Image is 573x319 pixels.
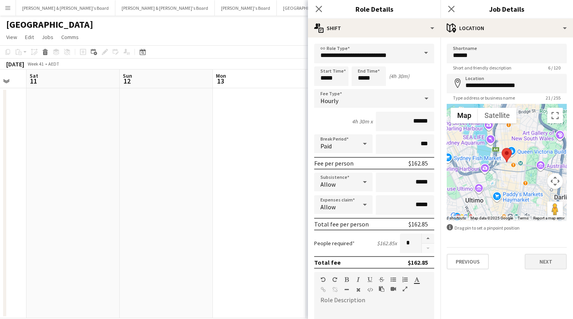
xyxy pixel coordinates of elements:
[478,108,516,123] button: Show satellite imagery
[320,180,336,188] span: Allow
[216,72,226,79] span: Mon
[533,216,564,220] a: Report a map error
[440,19,573,37] div: Location
[61,34,79,41] span: Comms
[402,286,408,292] button: Fullscreen
[422,233,434,244] button: Increase
[518,216,529,220] a: Terms (opens in new tab)
[6,19,93,30] h1: [GEOGRAPHIC_DATA]
[449,211,474,221] a: Click to see this area on Google Maps
[379,276,384,283] button: Strikethrough
[352,118,373,125] div: 4h 30m x
[409,220,428,228] div: $162.85
[470,216,513,220] span: Map data ©2025 Google
[447,95,521,101] span: Type address or business name
[320,142,332,150] span: Paid
[525,254,567,269] button: Next
[447,254,489,269] button: Previous
[115,0,215,16] button: [PERSON_NAME] & [PERSON_NAME]'s Board
[58,32,82,42] a: Comms
[355,276,361,283] button: Italic
[447,65,518,71] span: Short and friendly description
[6,34,17,41] span: View
[215,77,226,86] span: 13
[547,108,563,123] button: Toggle fullscreen view
[449,211,474,221] img: Google
[440,4,573,14] h3: Job Details
[308,4,440,14] h3: Role Details
[6,60,24,68] div: [DATE]
[28,77,38,86] span: 11
[539,95,567,101] span: 21 / 255
[30,72,38,79] span: Sat
[391,276,396,283] button: Unordered List
[277,0,332,16] button: [GEOGRAPHIC_DATA]
[42,34,53,41] span: Jobs
[3,32,20,42] a: View
[344,287,349,293] button: Horizontal Line
[25,34,34,41] span: Edit
[48,61,59,67] div: AEDT
[314,159,354,167] div: Fee per person
[39,32,57,42] a: Jobs
[402,276,408,283] button: Ordered List
[355,287,361,293] button: Clear Formatting
[389,73,409,80] div: (4h 30m)
[547,173,563,189] button: Map camera controls
[344,276,349,283] button: Bold
[391,286,396,292] button: Insert video
[447,224,567,232] div: Drag pin to set a pinpoint position
[377,240,397,247] div: $162.85 x
[314,240,355,247] label: People required
[22,32,37,42] a: Edit
[367,276,373,283] button: Underline
[26,61,45,67] span: Week 41
[379,286,384,292] button: Paste as plain text
[547,201,563,217] button: Drag Pegman onto the map to open Street View
[414,276,419,283] button: Text Color
[432,216,466,221] button: Keyboard shortcuts
[314,258,341,266] div: Total fee
[542,65,567,71] span: 6 / 120
[367,287,373,293] button: HTML Code
[332,276,338,283] button: Redo
[123,72,132,79] span: Sun
[314,220,369,228] div: Total fee per person
[16,0,115,16] button: [PERSON_NAME] & [PERSON_NAME]'s Board
[122,77,132,86] span: 12
[320,203,336,211] span: Allow
[408,258,428,266] div: $162.85
[215,0,277,16] button: [PERSON_NAME]'s Board
[320,97,338,105] span: Hourly
[451,108,478,123] button: Show street map
[320,276,326,283] button: Undo
[409,159,428,167] div: $162.85
[308,19,440,37] div: Shift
